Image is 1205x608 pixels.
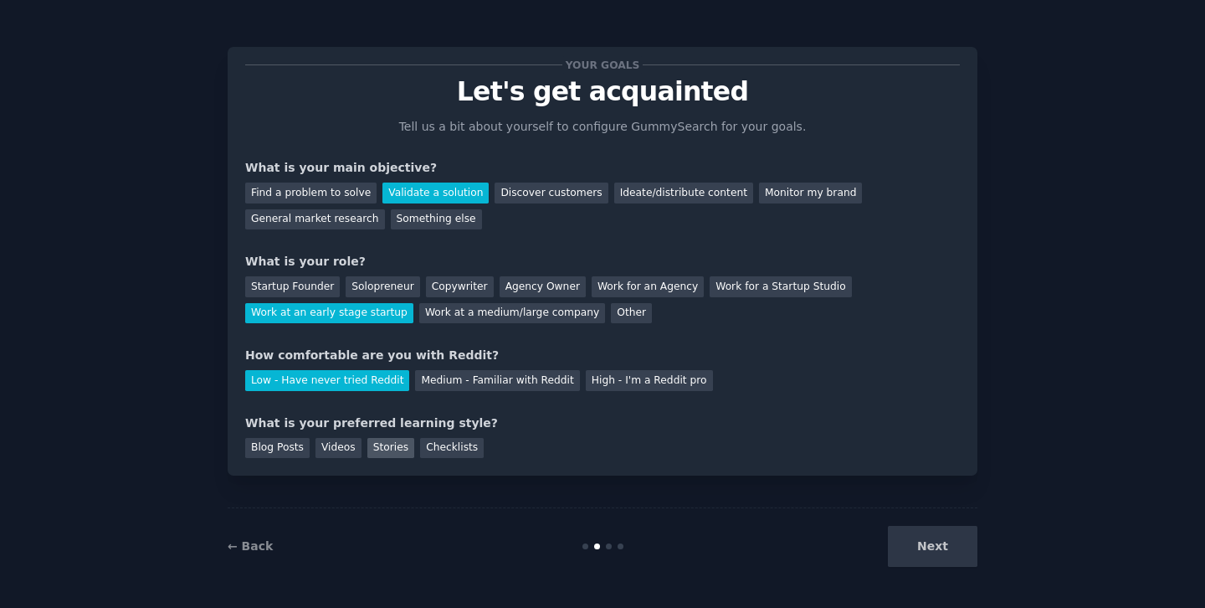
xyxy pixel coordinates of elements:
div: Checklists [420,438,484,459]
div: Work at an early stage startup [245,303,413,324]
div: Videos [315,438,361,459]
div: What is your preferred learning style? [245,415,960,432]
div: Validate a solution [382,183,489,204]
div: Ideate/distribute content [614,183,753,204]
div: What is your role? [245,253,960,271]
div: Blog Posts [245,438,310,459]
p: Tell us a bit about yourself to configure GummySearch for your goals. [392,118,813,136]
div: Work for an Agency [592,276,704,297]
div: What is your main objective? [245,159,960,177]
div: Low - Have never tried Reddit [245,370,409,391]
div: Medium - Familiar with Reddit [415,370,579,391]
div: Other [611,303,652,324]
div: Startup Founder [245,276,340,297]
div: Stories [367,438,414,459]
div: Work at a medium/large company [419,303,605,324]
div: High - I'm a Reddit pro [586,370,713,391]
div: Discover customers [495,183,608,204]
p: Let's get acquainted [245,77,960,106]
div: Find a problem to solve [245,183,377,204]
div: Monitor my brand [759,183,862,204]
div: How comfortable are you with Reddit? [245,347,960,364]
a: ← Back [228,539,273,553]
div: Something else [391,209,482,230]
div: Solopreneur [346,276,419,297]
div: General market research [245,209,385,230]
div: Copywriter [426,276,494,297]
span: Your goals [562,56,643,74]
div: Agency Owner [500,276,586,297]
div: Work for a Startup Studio [710,276,851,297]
